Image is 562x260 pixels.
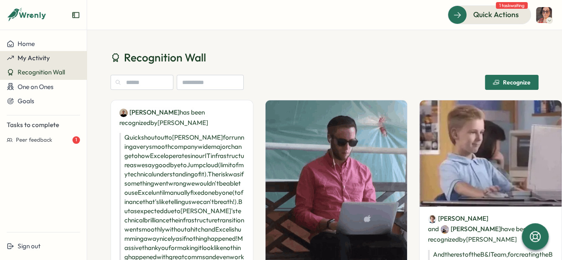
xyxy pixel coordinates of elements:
div: Recognize [493,79,531,86]
img: Leanne Zammit [441,225,449,234]
a: Leanne Zammit[PERSON_NAME] [441,224,501,234]
p: have been recognized by [PERSON_NAME] [428,213,553,245]
img: Joe Barber [428,215,436,223]
span: 1 task waiting [496,2,528,9]
img: Recognition Image [420,100,562,206]
span: Sign out [18,242,41,250]
span: Recognition Wall [124,50,206,65]
span: Peer feedback [16,136,52,144]
button: Quick Actions [448,5,531,24]
p: Tasks to complete [7,120,80,130]
span: Goals [18,97,34,105]
span: Recognition Wall [18,68,65,76]
a: Laurie Dunn[PERSON_NAME] [119,108,180,117]
span: One on Ones [18,83,54,91]
span: Home [18,40,35,48]
img: Laurie Dunn [119,109,128,117]
span: Quick Actions [473,9,519,20]
div: 1 [72,136,80,144]
a: Joe Barber[PERSON_NAME] [428,214,488,223]
button: Recognize [485,75,539,90]
span: My Activity [18,54,50,62]
button: Expand sidebar [72,11,80,19]
span: and [428,224,439,234]
img: Kate Blackburn [536,7,552,23]
p: has been recognized by [PERSON_NAME] [119,107,245,128]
